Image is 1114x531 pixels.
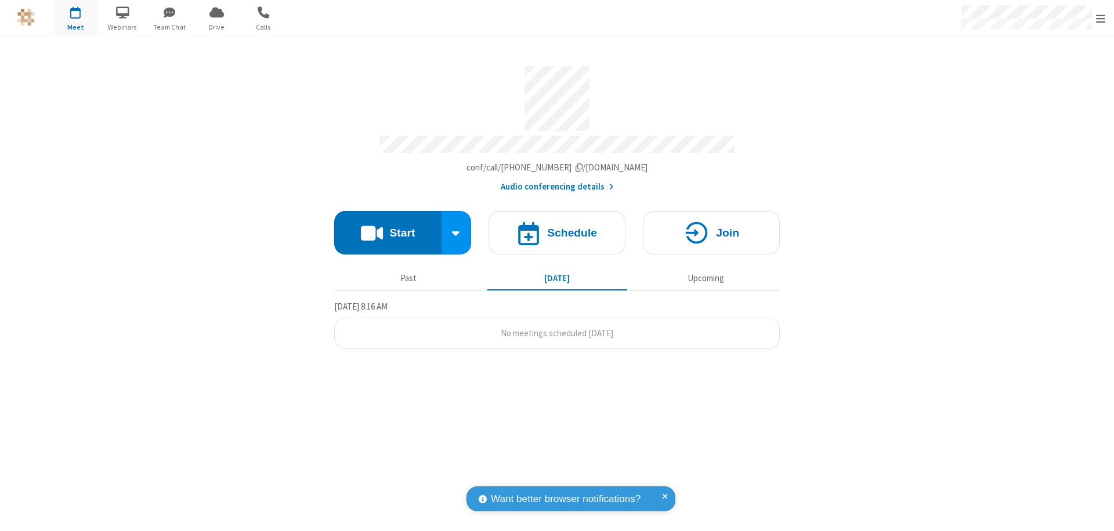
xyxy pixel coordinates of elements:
[195,22,238,32] span: Drive
[547,227,597,238] h4: Schedule
[242,22,285,32] span: Calls
[334,301,388,312] span: [DATE] 8:16 AM
[101,22,144,32] span: Webinars
[389,227,415,238] h4: Start
[1085,501,1105,523] iframe: Chat
[17,9,35,26] img: QA Selenium DO NOT DELETE OR CHANGE
[491,492,641,507] span: Want better browser notifications?
[487,267,627,289] button: [DATE]
[716,227,739,238] h4: Join
[148,22,191,32] span: Team Chat
[489,211,625,254] button: Schedule
[442,211,472,254] div: Start conference options
[339,267,479,289] button: Past
[54,22,97,32] span: Meet
[466,161,648,174] button: Copy my meeting room linkCopy my meeting room link
[501,180,614,194] button: Audio conferencing details
[334,300,780,350] section: Today's Meetings
[636,267,776,289] button: Upcoming
[334,211,442,254] button: Start
[334,57,780,194] section: Account details
[643,211,780,254] button: Join
[501,328,613,339] span: No meetings scheduled [DATE]
[466,162,648,173] span: Copy my meeting room link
